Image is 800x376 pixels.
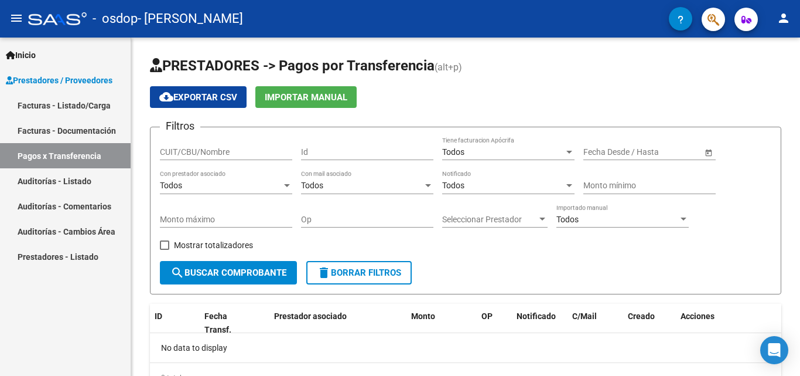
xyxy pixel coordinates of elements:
mat-icon: search [170,266,184,280]
mat-icon: cloud_download [159,90,173,104]
span: - osdop [93,6,138,32]
span: Todos [301,181,323,190]
span: (alt+p) [435,62,462,73]
span: C/Mail [572,311,597,321]
span: Notificado [517,311,556,321]
mat-icon: menu [9,11,23,25]
span: Todos [442,147,464,157]
span: Prestador asociado [274,311,347,321]
input: Fecha inicio [583,147,626,157]
h3: Filtros [160,118,200,134]
div: No data to display [150,333,781,363]
span: OP [481,311,493,321]
button: Open calendar [702,146,714,158]
span: Buscar Comprobante [170,267,286,278]
span: ID [155,311,162,321]
span: PRESTADORES -> Pagos por Transferencia [150,57,435,74]
span: Importar Manual [265,92,347,103]
span: Fecha Transf. [204,311,231,334]
button: Importar Manual [255,86,357,108]
datatable-header-cell: Fecha Transf. [200,304,252,343]
datatable-header-cell: OP [477,304,512,343]
span: Todos [556,215,579,224]
datatable-header-cell: Creado [623,304,676,343]
button: Buscar Comprobante [160,261,297,284]
span: Inicio [6,49,36,62]
span: Borrar Filtros [317,267,401,278]
span: Todos [160,181,182,190]
button: Exportar CSV [150,86,247,108]
input: Fecha fin [636,147,693,157]
span: Todos [442,181,464,190]
span: Monto [411,311,435,321]
mat-icon: person [777,11,791,25]
div: Open Intercom Messenger [760,336,788,364]
datatable-header-cell: ID [150,304,200,343]
span: Seleccionar Prestador [442,215,537,225]
datatable-header-cell: C/Mail [567,304,623,343]
span: Acciones [681,311,714,321]
datatable-header-cell: Notificado [512,304,567,343]
datatable-header-cell: Monto [406,304,477,343]
span: Prestadores / Proveedores [6,74,112,87]
mat-icon: delete [317,266,331,280]
span: Creado [628,311,655,321]
span: Mostrar totalizadores [174,238,253,252]
button: Borrar Filtros [306,261,412,284]
datatable-header-cell: Acciones [676,304,781,343]
span: Exportar CSV [159,92,237,103]
datatable-header-cell: Prestador asociado [269,304,406,343]
span: - [PERSON_NAME] [138,6,243,32]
